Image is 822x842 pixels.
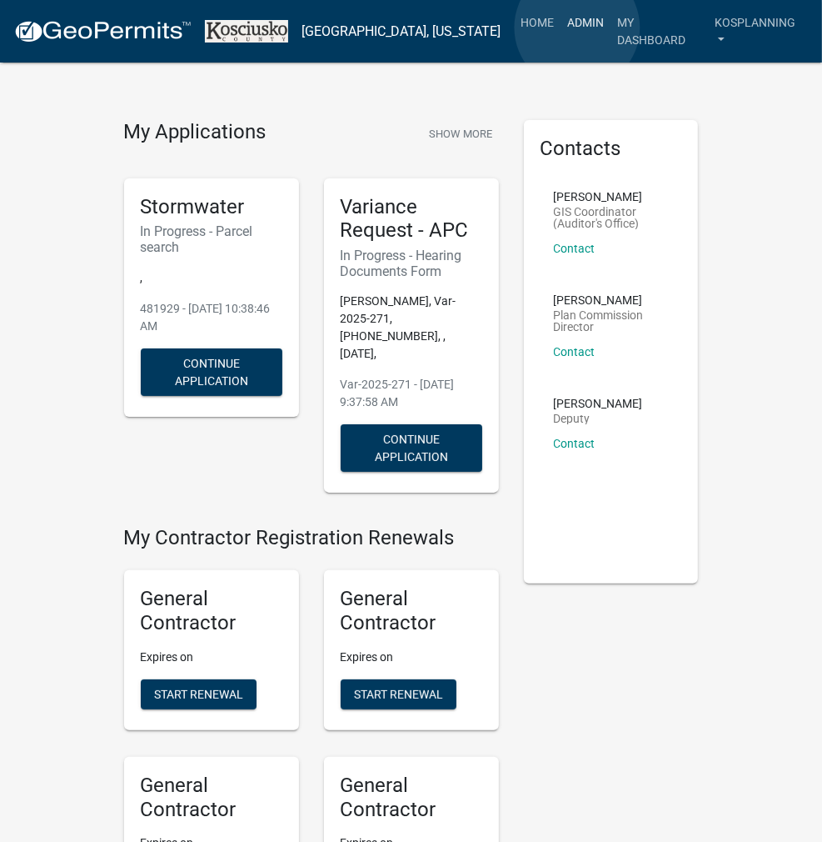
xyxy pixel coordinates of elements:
[341,774,482,822] h5: General Contractor
[141,269,282,287] p: ,
[515,7,561,38] a: Home
[341,424,482,472] button: Continue Application
[205,20,288,42] img: Kosciusko County, Indiana
[554,345,595,358] a: Contact
[554,191,669,203] p: [PERSON_NAME]
[301,18,501,46] a: [GEOGRAPHIC_DATA], [US_STATE]
[141,774,282,822] h5: General Contractor
[354,687,443,700] span: Start Renewal
[341,587,482,635] h5: General Contractor
[611,7,709,56] a: My Dashboard
[341,195,482,243] h5: Variance Request - APC
[141,348,282,396] button: Continue Application
[141,195,282,219] h5: Stormwater
[554,398,643,409] p: [PERSON_NAME]
[341,248,482,279] h6: In Progress - Hearing Documents Form
[341,293,482,363] p: [PERSON_NAME], Var-2025-271, [PHONE_NUMBER], , [DATE],
[341,679,456,709] button: Start Renewal
[124,120,267,145] h4: My Applications
[554,294,669,306] p: [PERSON_NAME]
[554,413,643,424] p: Deputy
[341,649,482,666] p: Expires on
[341,376,482,411] p: Var-2025-271 - [DATE] 9:37:58 AM
[561,7,611,38] a: Admin
[124,526,499,550] h4: My Contractor Registration Renewals
[141,587,282,635] h5: General Contractor
[422,120,499,148] button: Show More
[141,679,257,709] button: Start Renewal
[541,137,682,161] h5: Contacts
[141,300,282,335] p: 481929 - [DATE] 10:38:46 AM
[141,649,282,666] p: Expires on
[554,242,595,255] a: Contact
[709,7,809,56] a: kosplanning
[141,223,282,255] h6: In Progress - Parcel search
[554,309,669,333] p: Plan Commission Director
[554,437,595,450] a: Contact
[154,687,243,700] span: Start Renewal
[554,206,669,229] p: GIS Coordinator (Auditor's Office)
